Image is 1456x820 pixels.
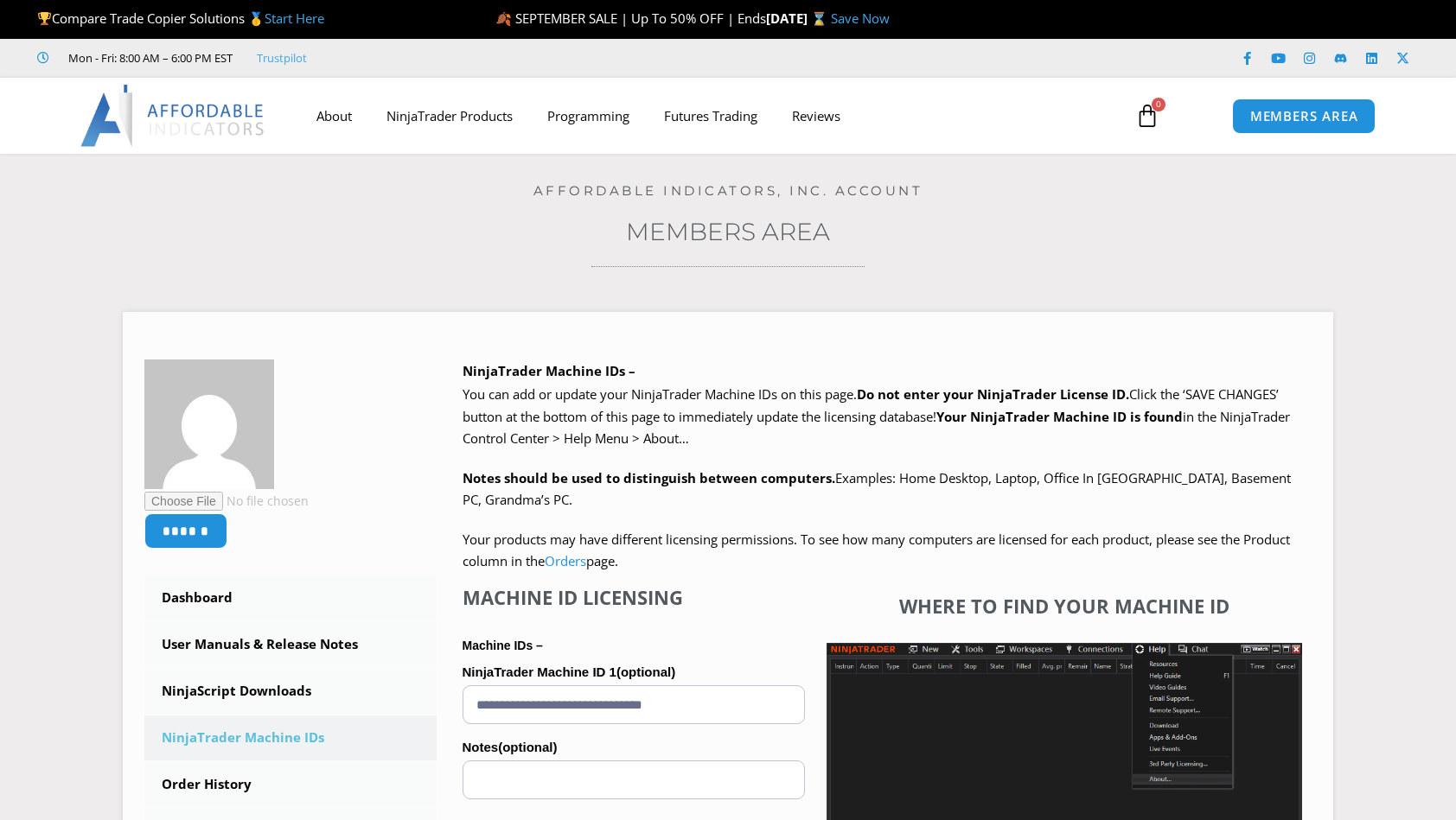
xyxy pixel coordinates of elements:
img: LogoAI | Affordable Indicators – NinjaTrader [80,85,266,147]
span: (optional) [498,740,557,754]
span: Examples: Home Desktop, Laptop, Office In [GEOGRAPHIC_DATA], Basement PC, Grandma’s PC. [463,469,1291,509]
a: NinjaTrader Machine IDs [144,715,437,760]
a: Members Area [626,217,830,246]
span: 🍂 SEPTEMBER SALE | Up To 50% OFF | Ends [495,10,766,27]
img: ef674013ef6fa10c879fd86f751f2081c4ac10ab9eb7e8aebaacdd9bf71d32db [144,359,274,489]
span: 0 [1152,98,1165,111]
a: About [299,96,369,136]
span: Your products may have different licensing permissions. To see how many computers are licensed fo... [463,531,1290,570]
a: Futures Trading [647,96,775,136]
strong: Notes should be used to distinguish between computers. [463,469,835,486]
a: Programming [530,96,647,136]
h4: Machine ID Licensing [463,586,805,608]
a: Affordable Indicators, Inc. Account [533,182,923,199]
a: Orders [545,552,586,569]
span: Click the ‘SAVE CHANGES’ button at the bottom of this page to immediately update the licensing da... [463,385,1290,447]
label: Notes [463,734,805,760]
a: Save Now [831,10,890,27]
a: 0 [1109,91,1185,141]
a: NinjaTrader Products [369,96,530,136]
span: Mon - Fri: 8:00 AM – 6:00 PM EST [64,48,233,68]
span: (optional) [616,664,675,679]
a: Dashboard [144,575,437,620]
span: Compare Trade Copier Solutions 🥇 [37,10,324,27]
b: NinjaTrader Machine IDs – [463,362,635,379]
span: You can add or update your NinjaTrader Machine IDs on this page. [463,385,857,403]
img: 🏆 [38,12,51,25]
a: Start Here [265,10,324,27]
strong: [DATE] ⌛ [766,10,831,27]
h4: Where to find your Machine ID [827,594,1302,617]
label: NinjaTrader Machine ID 1 [463,659,805,685]
a: Order History [144,762,437,807]
strong: Your NinjaTrader Machine ID is found [936,408,1183,425]
a: NinjaScript Downloads [144,669,437,714]
a: User Manuals & Release Notes [144,622,437,667]
b: Do not enter your NinjaTrader License ID. [857,385,1129,403]
a: Reviews [775,96,858,136]
a: Trustpilot [257,48,307,68]
nav: Menu [299,96,1115,136]
span: MEMBERS AREA [1250,110,1358,123]
strong: Machine IDs – [463,639,543,652]
a: MEMBERS AREA [1232,99,1376,134]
